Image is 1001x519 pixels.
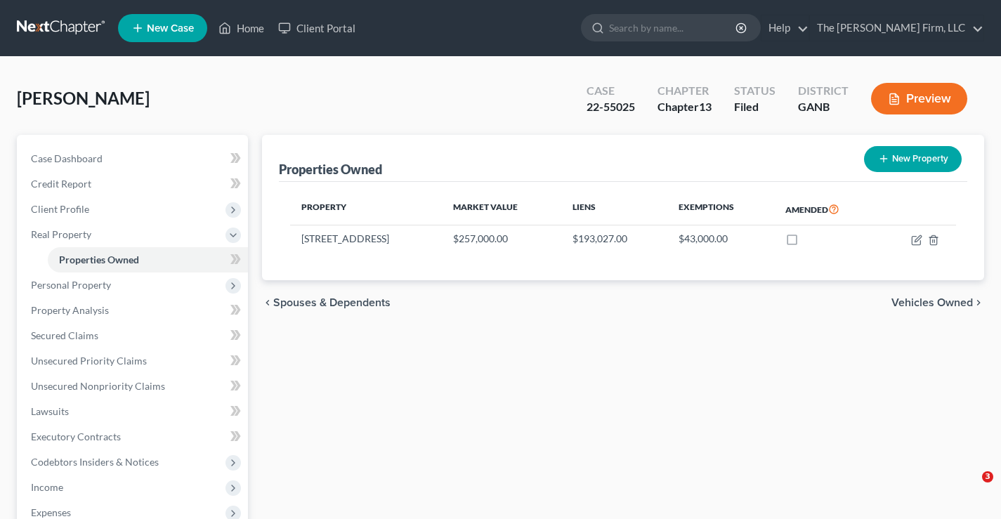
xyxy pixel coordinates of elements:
[290,193,441,225] th: Property
[442,225,561,252] td: $257,000.00
[31,431,121,442] span: Executory Contracts
[810,15,983,41] a: The [PERSON_NAME] Firm, LLC
[891,297,973,308] span: Vehicles Owned
[271,15,362,41] a: Client Portal
[31,304,109,316] span: Property Analysis
[734,83,776,99] div: Status
[147,23,194,34] span: New Case
[657,99,712,115] div: Chapter
[667,193,774,225] th: Exemptions
[20,348,248,374] a: Unsecured Priority Claims
[31,481,63,493] span: Income
[561,225,667,252] td: $193,027.00
[982,471,993,482] span: 3
[20,298,248,323] a: Property Analysis
[561,193,667,225] th: Liens
[31,178,91,190] span: Credit Report
[734,99,776,115] div: Filed
[657,83,712,99] div: Chapter
[262,297,273,308] i: chevron_left
[31,279,111,291] span: Personal Property
[279,161,382,178] div: Properties Owned
[20,374,248,399] a: Unsecured Nonpriority Claims
[20,171,248,197] a: Credit Report
[31,203,89,215] span: Client Profile
[31,380,165,392] span: Unsecured Nonpriority Claims
[798,83,849,99] div: District
[587,83,635,99] div: Case
[31,329,98,341] span: Secured Claims
[31,228,91,240] span: Real Property
[699,100,712,113] span: 13
[774,193,879,225] th: Amended
[17,88,150,108] span: [PERSON_NAME]
[48,247,248,272] a: Properties Owned
[864,146,962,172] button: New Property
[871,83,967,114] button: Preview
[587,99,635,115] div: 22-55025
[798,99,849,115] div: GANB
[973,297,984,308] i: chevron_right
[262,297,391,308] button: chevron_left Spouses & Dependents
[953,471,987,505] iframe: Intercom live chat
[31,456,159,468] span: Codebtors Insiders & Notices
[761,15,809,41] a: Help
[211,15,271,41] a: Home
[31,506,71,518] span: Expenses
[20,323,248,348] a: Secured Claims
[442,193,561,225] th: Market Value
[20,424,248,449] a: Executory Contracts
[891,297,984,308] button: Vehicles Owned chevron_right
[667,225,774,252] td: $43,000.00
[31,355,147,367] span: Unsecured Priority Claims
[290,225,441,252] td: [STREET_ADDRESS]
[273,297,391,308] span: Spouses & Dependents
[59,254,139,265] span: Properties Owned
[31,405,69,417] span: Lawsuits
[31,152,103,164] span: Case Dashboard
[609,15,738,41] input: Search by name...
[20,399,248,424] a: Lawsuits
[20,146,248,171] a: Case Dashboard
